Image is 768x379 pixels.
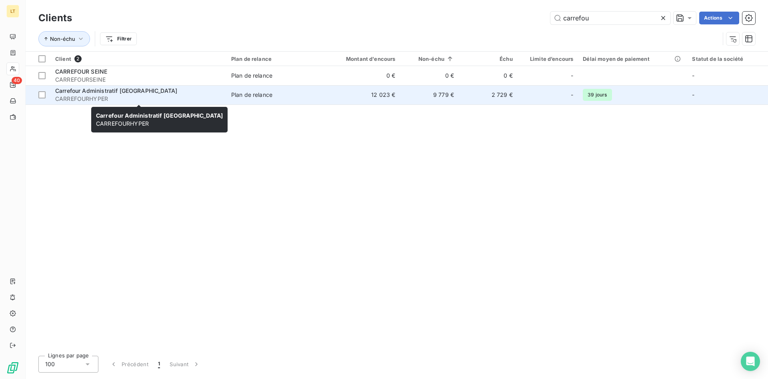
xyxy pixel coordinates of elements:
[153,356,165,373] button: 1
[96,112,223,127] span: CARREFOURHYPER
[165,356,205,373] button: Suivant
[405,56,454,62] div: Non-échu
[522,56,574,62] div: Limite d’encours
[231,72,272,80] div: Plan de relance
[158,360,160,368] span: 1
[55,68,107,75] span: CARREFOUR SEINE
[74,55,82,62] span: 2
[45,360,55,368] span: 100
[692,56,763,62] div: Statut de la société
[692,72,694,79] span: -
[6,5,19,18] div: LT
[326,56,395,62] div: Montant d'encours
[699,12,739,24] button: Actions
[55,76,222,84] span: CARREFOURSEINE
[741,352,760,371] div: Open Intercom Messenger
[96,112,223,119] span: Carrefour Administratif [GEOGRAPHIC_DATA]
[571,72,573,80] span: -
[55,56,71,62] span: Client
[50,36,75,42] span: Non-échu
[459,66,518,85] td: 0 €
[583,56,682,62] div: Délai moyen de paiement
[100,32,137,45] button: Filtrer
[231,56,317,62] div: Plan de relance
[583,89,612,101] span: 39 jours
[459,85,518,104] td: 2 729 €
[400,85,459,104] td: 9 779 €
[38,31,90,46] button: Non-échu
[322,85,400,104] td: 12 023 €
[550,12,670,24] input: Rechercher
[55,95,222,103] span: CARREFOURHYPER
[400,66,459,85] td: 0 €
[571,91,573,99] span: -
[464,56,513,62] div: Échu
[692,91,694,98] span: -
[231,91,272,99] div: Plan de relance
[12,77,22,84] span: 40
[6,361,19,374] img: Logo LeanPay
[55,87,177,94] span: Carrefour Administratif [GEOGRAPHIC_DATA]
[322,66,400,85] td: 0 €
[38,11,72,25] h3: Clients
[105,356,153,373] button: Précédent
